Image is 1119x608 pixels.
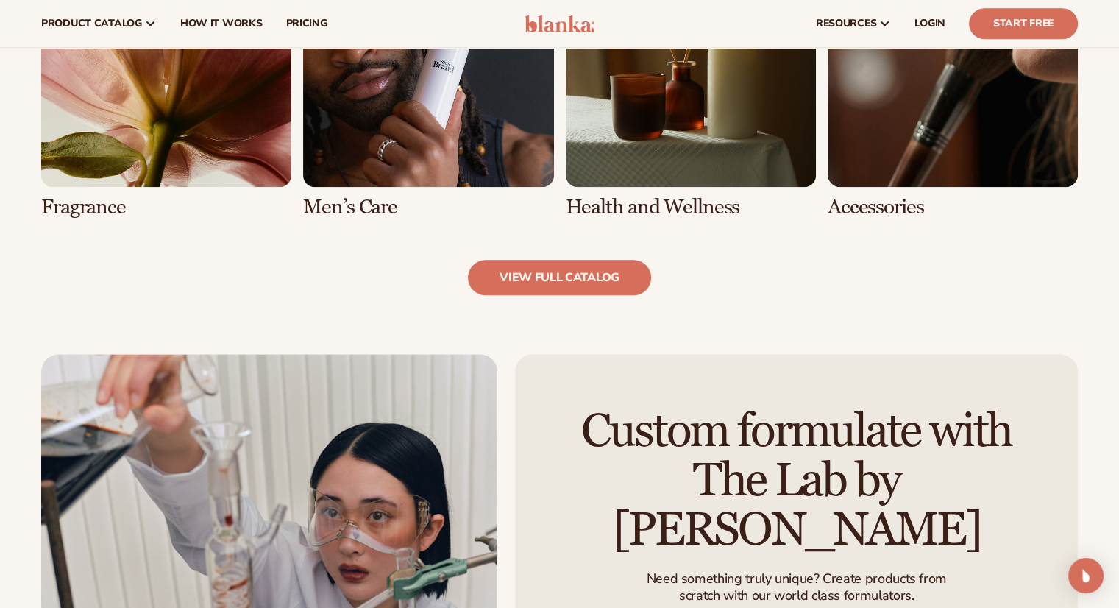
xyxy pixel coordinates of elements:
[468,260,651,295] a: view full catalog
[646,570,946,587] p: Need something truly unique? Create products from
[285,18,327,29] span: pricing
[914,18,945,29] span: LOGIN
[816,18,876,29] span: resources
[1068,558,1104,593] div: Open Intercom Messenger
[41,18,142,29] span: product catalog
[969,8,1078,39] a: Start Free
[556,407,1037,556] h2: Custom formulate with The Lab by [PERSON_NAME]
[180,18,263,29] span: How It Works
[646,587,946,604] p: scratch with our world class formulators.
[525,15,594,32] img: logo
